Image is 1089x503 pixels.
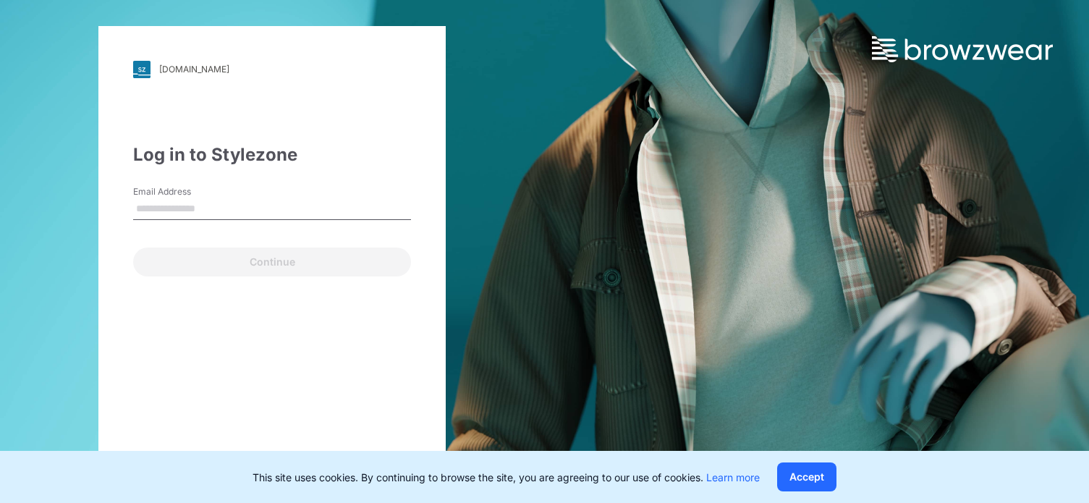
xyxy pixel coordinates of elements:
[133,61,411,78] a: [DOMAIN_NAME]
[777,462,836,491] button: Accept
[159,64,229,75] div: [DOMAIN_NAME]
[253,470,760,485] p: This site uses cookies. By continuing to browse the site, you are agreeing to our use of cookies.
[133,142,411,168] div: Log in to Stylezone
[133,185,234,198] label: Email Address
[706,471,760,483] a: Learn more
[133,61,151,78] img: svg+xml;base64,PHN2ZyB3aWR0aD0iMjgiIGhlaWdodD0iMjgiIHZpZXdCb3g9IjAgMCAyOCAyOCIgZmlsbD0ibm9uZSIgeG...
[872,36,1053,62] img: browzwear-logo.73288ffb.svg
